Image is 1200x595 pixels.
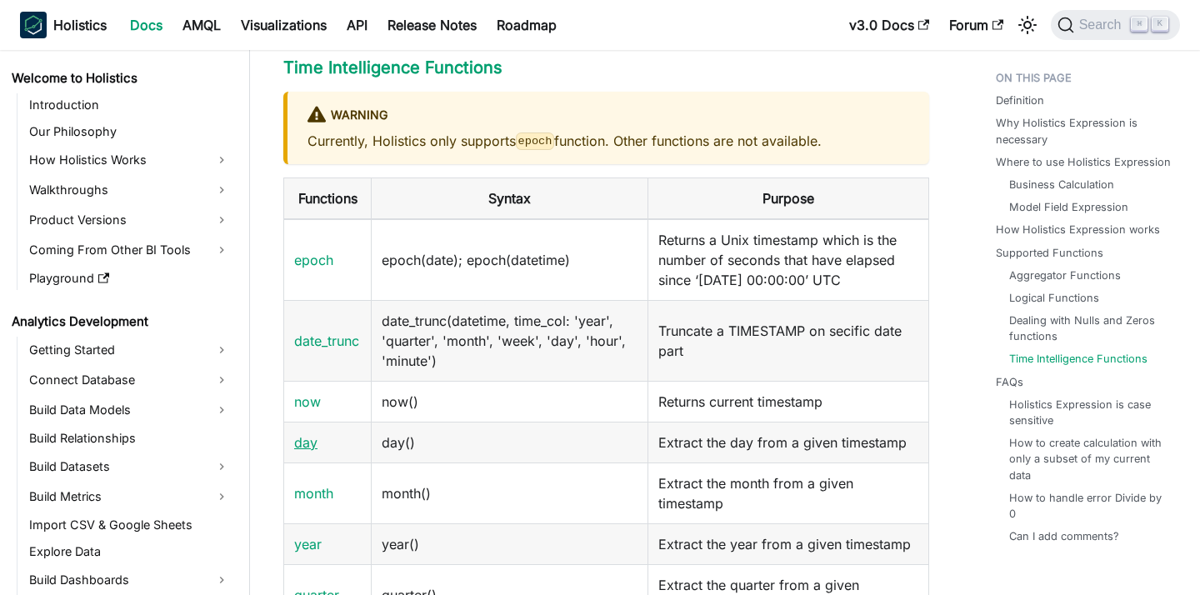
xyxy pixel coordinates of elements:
[294,393,321,410] a: now
[839,12,939,38] a: v3.0 Docs
[372,177,648,219] th: Syntax
[648,219,929,301] td: Returns a Unix timestamp which is the number of seconds that have elapsed since ‘[DATE] 00:00:00’...
[24,120,235,143] a: Our Philosophy
[120,12,172,38] a: Docs
[337,12,377,38] a: API
[294,536,322,552] a: year
[1009,267,1121,283] a: Aggregator Functions
[648,177,929,219] th: Purpose
[1009,351,1147,367] a: Time Intelligence Functions
[294,332,359,349] a: date_trunc
[307,131,909,151] p: Currently, Holistics only supports function. Other functions are not available.
[24,177,235,203] a: Walkthroughs
[294,485,333,502] a: month
[284,177,372,219] th: Functions
[24,513,235,537] a: Import CSV & Google Sheets
[7,310,235,333] a: Analytics Development
[24,427,235,450] a: Build Relationships
[1009,177,1114,192] a: Business Calculation
[1009,435,1167,483] a: How to create calculation with only a subset of my current data
[996,374,1023,390] a: FAQs
[1009,290,1099,306] a: Logical Functions
[648,462,929,523] td: Extract the month from a given timestamp
[24,483,235,510] a: Build Metrics
[648,422,929,462] td: Extract the day from a given timestamp
[939,12,1013,38] a: Forum
[24,237,235,263] a: Coming From Other BI Tools
[1009,199,1128,215] a: Model Field Expression
[996,92,1044,108] a: Definition
[7,67,235,90] a: Welcome to Holistics
[648,381,929,422] td: Returns current timestamp
[1009,490,1167,522] a: How to handle error Divide by 0
[372,219,648,301] td: epoch(date); epoch(datetime)
[1014,12,1041,38] button: Switch between dark and light mode (currently light mode)
[1009,528,1119,544] a: Can I add comments?
[24,93,235,117] a: Introduction
[294,434,317,451] a: day
[24,207,235,233] a: Product Versions
[1152,17,1168,32] kbd: K
[24,267,235,290] a: Playground
[283,57,502,77] a: Time Intelligence Functions
[648,300,929,381] td: Truncate a TIMESTAMP on secific date part
[1131,17,1147,32] kbd: ⌘
[1009,397,1167,428] a: Holistics Expression is case sensitive
[24,147,235,173] a: How Holistics Works
[377,12,487,38] a: Release Notes
[172,12,231,38] a: AMQL
[996,154,1171,170] a: Where to use Holistics Expression
[20,12,47,38] img: Holistics
[24,397,235,423] a: Build Data Models
[372,300,648,381] td: date_trunc(datetime, time_col: 'year', 'quarter', 'month', 'week', 'day', 'hour', 'minute')
[648,523,929,564] td: Extract the year from a given timestamp
[996,245,1103,261] a: Supported Functions
[24,337,235,363] a: Getting Started
[24,540,235,563] a: Explore Data
[24,453,235,480] a: Build Datasets
[372,462,648,523] td: month()
[307,105,909,127] div: warning
[20,12,107,38] a: HolisticsHolistics
[24,367,235,393] a: Connect Database
[294,252,333,268] a: epoch
[487,12,567,38] a: Roadmap
[996,115,1173,147] a: Why Holistics Expression is necessary
[24,567,235,593] a: Build Dashboards
[516,132,554,149] code: epoch
[372,422,648,462] td: day()
[996,222,1160,237] a: How Holistics Expression works
[53,15,107,35] b: Holistics
[231,12,337,38] a: Visualizations
[1074,17,1132,32] span: Search
[1009,312,1167,344] a: Dealing with Nulls and Zeros functions
[372,523,648,564] td: year()
[372,381,648,422] td: now()
[1051,10,1180,40] button: Search (Command+K)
